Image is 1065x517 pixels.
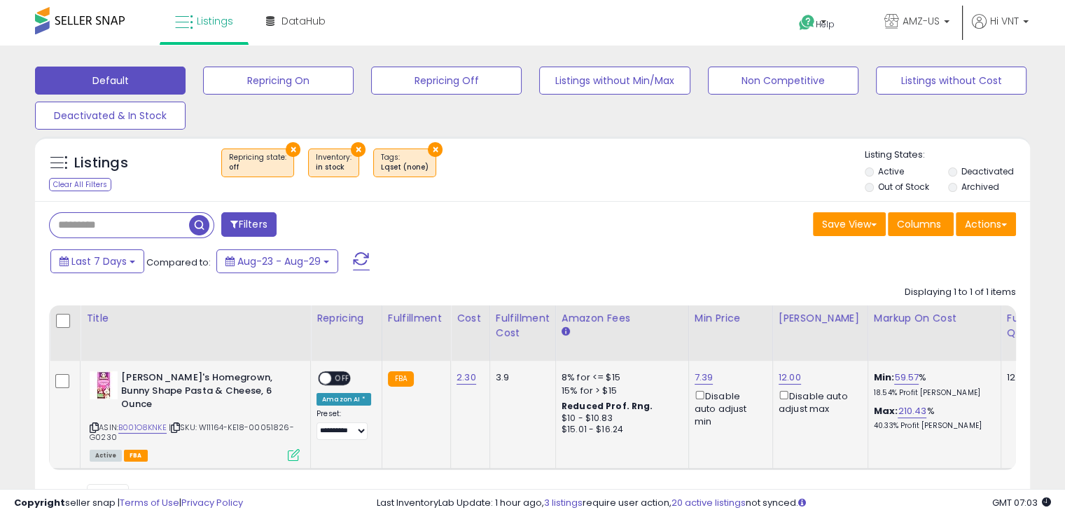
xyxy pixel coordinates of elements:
[316,393,371,406] div: Amazon AI *
[316,163,351,172] div: in stock
[377,497,1051,510] div: Last InventoryLab Update: 1 hour ago, require user action, not synced.
[779,388,857,415] div: Disable auto adjust max
[90,371,118,399] img: 41fdNIYNbSL._SL40_.jpg
[874,404,898,418] b: Max:
[874,405,990,431] div: %
[961,165,1013,177] label: Deactivated
[894,371,919,385] a: 59.57
[695,311,767,326] div: Min Price
[316,152,351,173] span: Inventory :
[457,371,476,385] a: 2.30
[562,424,678,436] div: $15.01 - $16.24
[496,311,550,340] div: Fulfillment Cost
[874,421,990,431] p: 40.33% Profit [PERSON_NAME]
[71,254,127,268] span: Last 7 Days
[216,249,338,273] button: Aug-23 - Aug-29
[878,165,904,177] label: Active
[813,212,886,236] button: Save View
[562,385,678,397] div: 15% for > $15
[956,212,1016,236] button: Actions
[798,14,816,32] i: Get Help
[237,254,321,268] span: Aug-23 - Aug-29
[124,450,148,462] span: FBA
[544,496,583,509] a: 3 listings
[562,371,678,384] div: 8% for <= $15
[316,409,371,441] div: Preset:
[371,67,522,95] button: Repricing Off
[905,286,1016,299] div: Displaying 1 to 1 of 1 items
[381,163,429,172] div: Lqset (none)
[74,153,128,173] h5: Listings
[203,67,354,95] button: Repricing On
[865,149,1030,162] p: Listing States:
[457,311,484,326] div: Cost
[90,371,300,460] div: ASIN:
[903,14,940,28] span: AMZ-US
[562,400,653,412] b: Reduced Prof. Rng.
[35,67,186,95] button: Default
[14,496,65,509] strong: Copyright
[381,152,429,173] span: Tags :
[816,18,835,30] span: Help
[121,371,291,414] b: [PERSON_NAME]'s Homegrown, Bunny Shape Pasta & Cheese, 6 Ounce
[281,14,326,28] span: DataHub
[779,371,801,385] a: 12.00
[874,388,990,398] p: 18.54% Profit [PERSON_NAME]
[562,413,678,425] div: $10 - $10.83
[868,305,1001,361] th: The percentage added to the cost of goods (COGS) that forms the calculator for Min & Max prices.
[779,311,862,326] div: [PERSON_NAME]
[120,496,179,509] a: Terms of Use
[316,311,376,326] div: Repricing
[49,178,111,191] div: Clear All Filters
[562,326,570,338] small: Amazon Fees.
[562,311,683,326] div: Amazon Fees
[146,256,211,269] span: Compared to:
[50,249,144,273] button: Last 7 Days
[181,496,243,509] a: Privacy Policy
[197,14,233,28] span: Listings
[876,67,1026,95] button: Listings without Cost
[972,14,1029,46] a: Hi VNT
[539,67,690,95] button: Listings without Min/Max
[90,450,122,462] span: All listings currently available for purchase on Amazon
[90,422,294,443] span: | SKU: W11164-KE18-00051826-G0230
[788,4,862,46] a: Help
[898,404,926,418] a: 210.43
[388,311,445,326] div: Fulfillment
[14,497,243,510] div: seller snap | |
[695,371,714,385] a: 7.39
[388,371,414,387] small: FBA
[874,371,990,397] div: %
[286,142,300,157] button: ×
[229,163,286,172] div: off
[428,142,443,157] button: ×
[351,142,366,157] button: ×
[874,371,895,384] b: Min:
[1007,311,1055,340] div: Fulfillable Quantity
[496,371,545,384] div: 3.9
[86,311,305,326] div: Title
[990,14,1019,28] span: Hi VNT
[671,496,746,509] a: 20 active listings
[888,212,954,236] button: Columns
[878,181,929,193] label: Out of Stock
[229,152,286,173] span: Repricing state :
[695,388,762,429] div: Disable auto adjust min
[897,217,941,231] span: Columns
[961,181,998,193] label: Archived
[221,212,276,237] button: Filters
[118,422,167,434] a: B001O8KNKE
[35,102,186,130] button: Deactivated & In Stock
[992,496,1051,509] span: 2025-09-6 07:03 GMT
[874,311,995,326] div: Markup on Cost
[1007,371,1050,384] div: 12
[708,67,858,95] button: Non Competitive
[331,373,354,385] span: OFF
